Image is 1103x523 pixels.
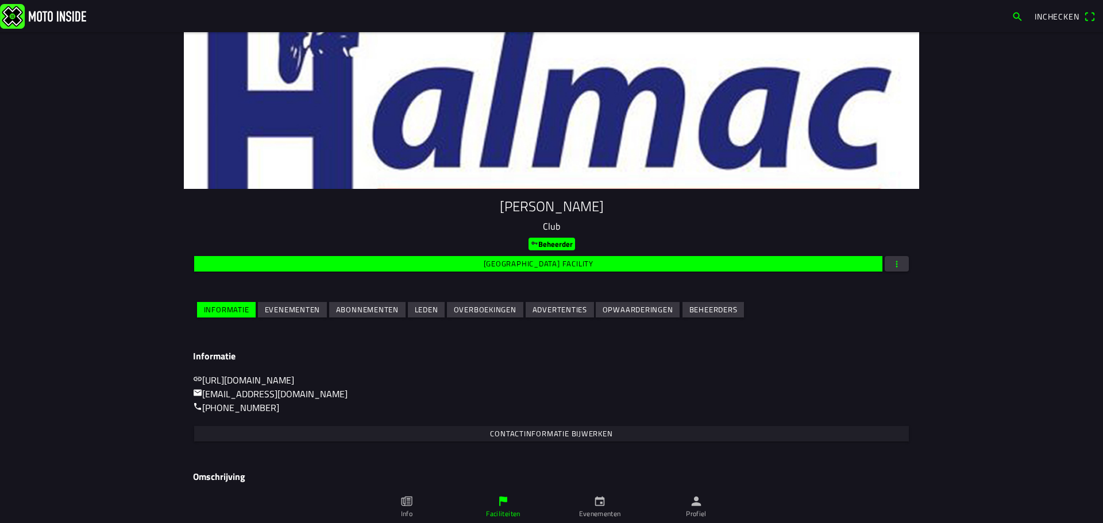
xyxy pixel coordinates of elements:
ion-icon: calendar [593,495,606,507]
span: Inchecken [1035,10,1079,22]
ion-button: Informatie [197,302,256,317]
ion-label: Evenementen [579,509,621,519]
ion-button: Abonnementen [329,302,406,317]
ion-label: Faciliteiten [486,509,520,519]
h3: Informatie [193,351,910,362]
a: link[URL][DOMAIN_NAME] [193,373,294,387]
a: mail[EMAIL_ADDRESS][DOMAIN_NAME] [193,387,348,401]
h3: Omschrijving [193,471,910,482]
ion-button: Advertenties [526,302,594,317]
ion-button: Leden [408,302,445,317]
ion-button: Overboekingen [447,302,523,317]
a: Incheckenqr scanner [1029,6,1101,26]
ion-label: Profiel [686,509,707,519]
ion-button: [GEOGRAPHIC_DATA] facility [194,256,882,272]
ion-badge: Beheerder [529,238,575,250]
a: call[PHONE_NUMBER] [193,401,279,414]
ion-icon: paper [400,495,413,507]
ion-button: Evenementen [258,302,327,317]
p: Club [193,219,910,233]
ion-icon: call [193,402,202,411]
ion-icon: person [690,495,703,507]
ion-label: Info [401,509,412,519]
ion-button: Opwaarderingen [596,302,680,317]
a: search [1006,6,1029,26]
ion-button: Contactinformatie bijwerken [194,426,909,441]
h1: [PERSON_NAME] [193,198,910,215]
ion-icon: flag [497,495,510,507]
ion-icon: key [531,239,538,247]
ion-button: Beheerders [682,302,744,317]
ion-icon: link [193,374,202,383]
ion-icon: mail [193,388,202,397]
